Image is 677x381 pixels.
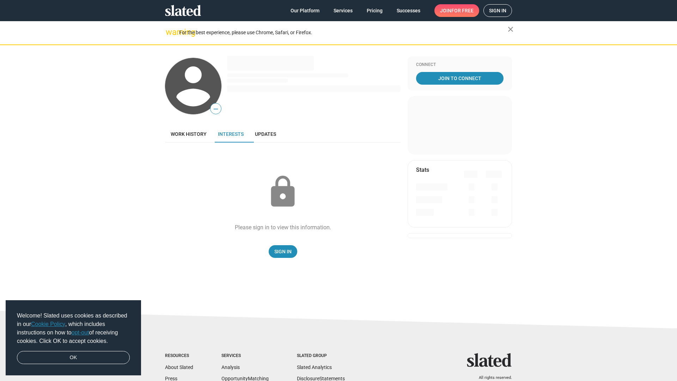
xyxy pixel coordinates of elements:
span: Work history [171,131,207,137]
span: Our Platform [291,4,319,17]
span: Successes [397,4,420,17]
a: Our Platform [285,4,325,17]
span: Join To Connect [417,72,502,85]
div: cookieconsent [6,300,141,376]
span: Interests [218,131,244,137]
a: Successes [391,4,426,17]
a: Cookie Policy [31,321,65,327]
a: Slated Analytics [297,364,332,370]
a: Sign in [483,4,512,17]
a: opt-out [72,329,89,335]
a: Work history [165,126,212,143]
div: For the best experience, please use Chrome, Safari, or Firefox. [179,28,508,37]
mat-icon: warning [166,28,174,36]
a: About Slated [165,364,193,370]
div: Please sign in to view this information. [235,224,331,231]
a: Analysis [221,364,240,370]
mat-icon: close [506,25,515,34]
a: Join To Connect [416,72,504,85]
div: Services [221,353,269,359]
a: Pricing [361,4,388,17]
mat-icon: lock [265,174,300,210]
span: Updates [255,131,276,137]
span: Services [334,4,353,17]
span: — [211,104,221,114]
a: Services [328,4,358,17]
span: Welcome! Slated uses cookies as described in our , which includes instructions on how to of recei... [17,312,130,345]
span: Sign In [274,245,292,258]
a: dismiss cookie message [17,351,130,364]
a: Joinfor free [434,4,479,17]
div: Resources [165,353,193,359]
span: Sign in [489,5,506,17]
span: for free [451,4,474,17]
a: Updates [249,126,282,143]
span: Join [440,4,474,17]
mat-card-title: Stats [416,166,429,174]
a: Sign In [269,245,297,258]
a: Interests [212,126,249,143]
div: Connect [416,62,504,68]
span: Pricing [367,4,383,17]
div: Slated Group [297,353,345,359]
